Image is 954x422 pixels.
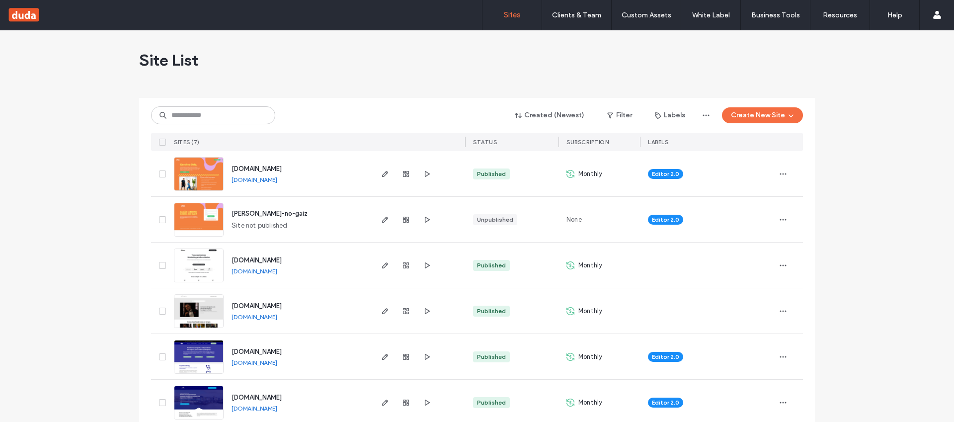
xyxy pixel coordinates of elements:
[232,210,308,217] a: [PERSON_NAME]-no-gaiz
[566,139,609,146] span: SUBSCRIPTION
[174,139,200,146] span: SITES (7)
[578,352,602,362] span: Monthly
[652,215,679,224] span: Editor 2.0
[552,11,601,19] label: Clients & Team
[648,139,668,146] span: LABELS
[578,169,602,179] span: Monthly
[139,50,198,70] span: Site List
[232,359,277,366] a: [DOMAIN_NAME]
[652,398,679,407] span: Editor 2.0
[652,352,679,361] span: Editor 2.0
[506,107,593,123] button: Created (Newest)
[652,169,679,178] span: Editor 2.0
[232,165,282,172] a: [DOMAIN_NAME]
[232,256,282,264] a: [DOMAIN_NAME]
[232,221,288,231] span: Site not published
[232,302,282,310] a: [DOMAIN_NAME]
[751,11,800,19] label: Business Tools
[823,11,857,19] label: Resources
[578,398,602,408] span: Monthly
[232,267,277,275] a: [DOMAIN_NAME]
[232,405,277,412] a: [DOMAIN_NAME]
[504,10,521,19] label: Sites
[578,260,602,270] span: Monthly
[692,11,730,19] label: White Label
[722,107,803,123] button: Create New Site
[477,352,506,361] div: Published
[477,261,506,270] div: Published
[646,107,694,123] button: Labels
[477,215,513,224] div: Unpublished
[232,313,277,321] a: [DOMAIN_NAME]
[23,7,43,16] span: Help
[477,307,506,316] div: Published
[477,169,506,178] div: Published
[887,11,902,19] label: Help
[566,215,582,225] span: None
[232,394,282,401] a: [DOMAIN_NAME]
[622,11,671,19] label: Custom Assets
[473,139,497,146] span: STATUS
[597,107,642,123] button: Filter
[578,306,602,316] span: Monthly
[232,348,282,355] a: [DOMAIN_NAME]
[477,398,506,407] div: Published
[232,176,277,183] a: [DOMAIN_NAME]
